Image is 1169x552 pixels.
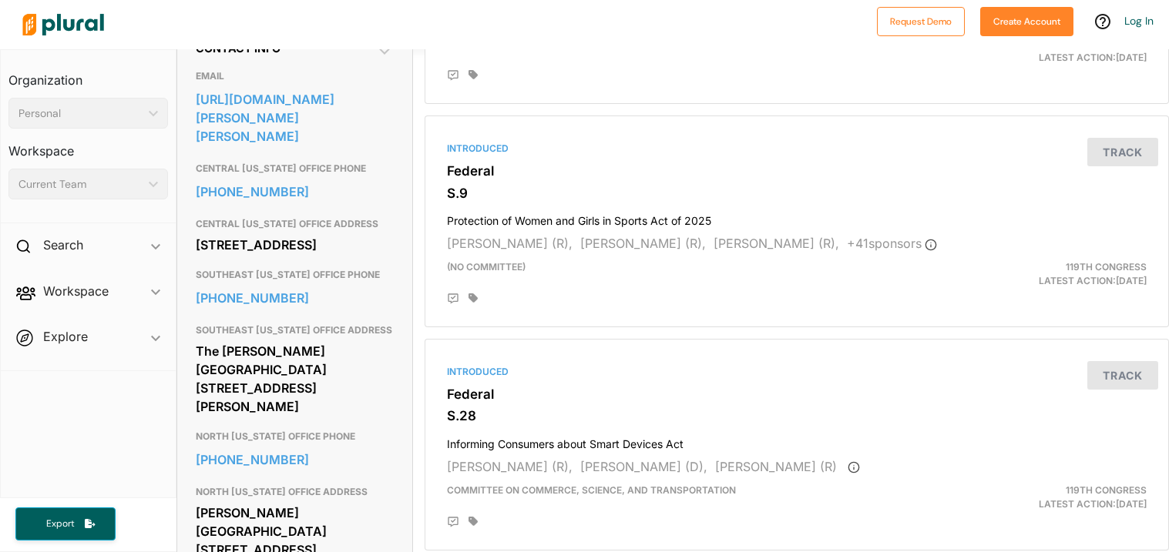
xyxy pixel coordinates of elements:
h3: S.9 [447,186,1147,201]
h3: Federal [447,163,1147,179]
button: Create Account [980,7,1073,36]
div: Add tags [469,516,478,527]
div: Add Position Statement [447,516,459,528]
h4: Protection of Women and Girls in Sports Act of 2025 [447,207,1147,228]
div: Latest Action: [DATE] [917,260,1158,288]
div: Personal [18,105,143,122]
div: Introduced [447,365,1147,379]
h3: SOUTHEAST [US_STATE] OFFICE PHONE [196,266,394,284]
h2: Search [43,236,83,253]
h3: SOUTHEAST [US_STATE] OFFICE ADDRESS [196,321,394,340]
a: [PHONE_NUMBER] [196,180,394,203]
div: Current Team [18,176,143,192]
button: Track [1087,361,1158,390]
div: The [PERSON_NAME][GEOGRAPHIC_DATA] [STREET_ADDRESS][PERSON_NAME] [196,340,394,418]
span: 119th Congress [1066,261,1147,273]
span: Committee on Commerce, Science, and Transportation [447,484,736,496]
a: Create Account [980,12,1073,28]
span: [PERSON_NAME] (R), [447,459,573,474]
span: [PERSON_NAME] (R), [580,236,706,251]
span: 119th Congress [1066,484,1147,496]
span: [PERSON_NAME] (R), [714,236,839,251]
div: Add tags [469,293,478,303]
h3: Workspace [8,129,168,162]
button: Track [1087,138,1158,166]
span: [PERSON_NAME] (R) [715,459,837,474]
div: Add Position Statement [447,293,459,305]
div: Introduced [447,142,1147,156]
div: Latest Action: [DATE] [917,37,1158,65]
a: Log In [1124,14,1154,28]
div: (no committee) [435,260,917,288]
h3: EMAIL [196,67,394,85]
a: [PHONE_NUMBER] [196,286,394,309]
span: Export [35,517,85,530]
span: [PERSON_NAME] (R), [447,236,573,251]
h4: Informing Consumers about Smart Devices Act [447,430,1147,451]
button: Request Demo [877,7,965,36]
span: [PERSON_NAME] (D), [580,459,707,474]
a: Request Demo [877,12,965,28]
h3: CENTRAL [US_STATE] OFFICE ADDRESS [196,215,394,233]
div: [STREET_ADDRESS] [196,233,394,256]
h3: NORTH [US_STATE] OFFICE ADDRESS [196,483,394,501]
a: [PHONE_NUMBER] [196,448,394,471]
h3: NORTH [US_STATE] OFFICE PHONE [196,427,394,446]
h3: S.28 [447,408,1147,423]
h3: CENTRAL [US_STATE] OFFICE PHONE [196,159,394,178]
span: + 41 sponsor s [847,236,937,251]
a: [URL][DOMAIN_NAME][PERSON_NAME][PERSON_NAME] [196,88,394,148]
h3: Federal [447,386,1147,402]
div: Latest Action: [DATE] [917,483,1158,511]
div: Add tags [469,69,478,80]
h3: Organization [8,58,168,92]
div: Add Position Statement [447,69,459,82]
button: Export [15,507,116,540]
